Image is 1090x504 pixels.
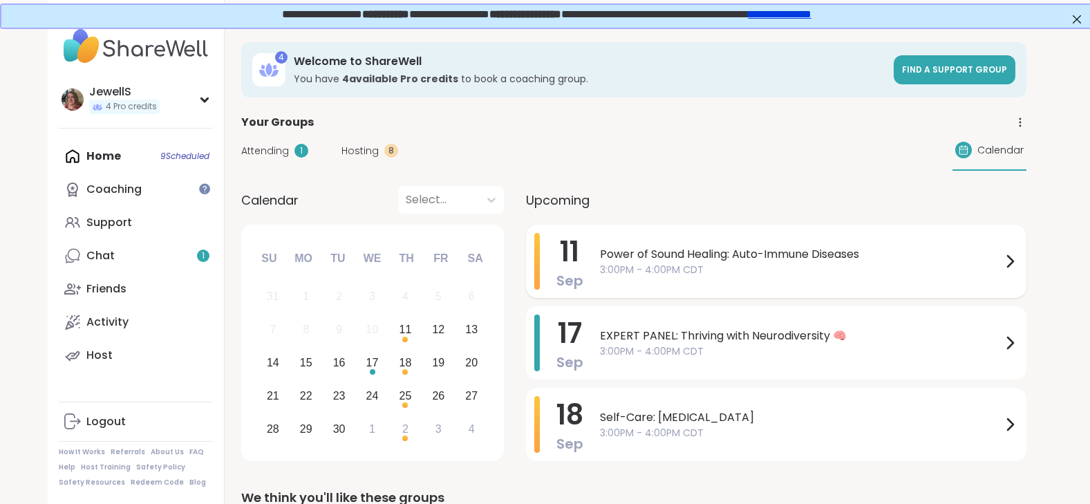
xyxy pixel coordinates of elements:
div: Choose Monday, September 22nd, 2025 [291,381,321,411]
div: Choose Monday, September 15th, 2025 [291,348,321,378]
div: 18 [400,353,412,372]
b: 4 available Pro credit s [342,72,458,86]
div: Tu [323,243,353,274]
div: Not available Friday, September 5th, 2025 [424,282,453,312]
img: ShareWell Nav Logo [59,22,213,71]
span: Your Groups [241,114,314,131]
span: 17 [558,314,582,353]
a: Host Training [81,463,131,472]
div: 10 [366,320,379,339]
div: 13 [465,320,478,339]
div: 29 [300,420,312,438]
div: 1 [294,144,308,158]
span: 18 [556,395,583,434]
div: 6 [469,287,475,306]
div: 2 [402,420,408,438]
div: Not available Tuesday, September 9th, 2025 [324,315,354,345]
div: Not available Saturday, September 6th, 2025 [457,282,487,312]
div: Sa [460,243,490,274]
a: Host [59,339,213,372]
div: 4 [469,420,475,438]
a: Redeem Code [131,478,184,487]
div: 8 [384,144,398,158]
a: Activity [59,306,213,339]
div: Choose Thursday, October 2nd, 2025 [391,414,420,444]
div: 14 [267,353,279,372]
div: Choose Saturday, October 4th, 2025 [457,414,487,444]
div: 2 [336,287,342,306]
div: Logout [86,414,126,429]
div: 4 [402,287,408,306]
div: 24 [366,386,379,405]
div: 3 [369,287,375,306]
span: Hosting [341,144,379,158]
span: Upcoming [526,191,590,209]
div: Activity [86,315,129,330]
a: Find a support group [894,55,1015,84]
span: 3:00PM - 4:00PM CDT [600,344,1002,359]
div: Not available Sunday, August 31st, 2025 [259,282,288,312]
div: 25 [400,386,412,405]
div: 27 [465,386,478,405]
a: Referrals [111,447,145,457]
span: 11 [560,232,579,271]
span: Attending [241,144,289,158]
div: Th [391,243,422,274]
div: Choose Thursday, September 11th, 2025 [391,315,420,345]
a: How It Works [59,447,105,457]
div: Choose Tuesday, September 16th, 2025 [324,348,354,378]
div: 7 [270,320,276,339]
span: 1 [202,250,205,262]
div: 1 [369,420,375,438]
span: Calendar [241,191,299,209]
a: Safety Resources [59,478,125,487]
div: 12 [432,320,444,339]
div: 11 [400,320,412,339]
div: Not available Wednesday, September 3rd, 2025 [357,282,387,312]
h3: You have to book a coaching group. [294,72,885,86]
div: Not available Thursday, September 4th, 2025 [391,282,420,312]
a: Coaching [59,173,213,206]
div: Choose Friday, September 12th, 2025 [424,315,453,345]
div: We [357,243,387,274]
div: 22 [300,386,312,405]
div: 5 [435,287,442,306]
div: Host [86,348,113,363]
a: Friends [59,272,213,306]
div: Not available Tuesday, September 2nd, 2025 [324,282,354,312]
div: Choose Tuesday, September 23rd, 2025 [324,381,354,411]
div: Chat [86,248,115,263]
div: Choose Wednesday, October 1st, 2025 [357,414,387,444]
span: EXPERT PANEL: Thriving with Neurodiversity 🧠 [600,328,1002,344]
div: 4 [275,51,288,64]
span: 3:00PM - 4:00PM CDT [600,426,1002,440]
span: 3:00PM - 4:00PM CDT [600,263,1002,277]
span: Calendar [977,143,1024,158]
div: Su [254,243,284,274]
div: 28 [267,420,279,438]
div: Choose Saturday, September 27th, 2025 [457,381,487,411]
div: Mo [288,243,319,274]
span: Sep [556,271,583,290]
div: Choose Sunday, September 28th, 2025 [259,414,288,444]
div: 26 [432,386,444,405]
div: Choose Friday, September 19th, 2025 [424,348,453,378]
span: Sep [556,434,583,454]
div: Choose Sunday, September 14th, 2025 [259,348,288,378]
span: Self-Care: [MEDICAL_DATA] [600,409,1002,426]
div: 30 [333,420,346,438]
div: Choose Friday, October 3rd, 2025 [424,414,453,444]
a: Blog [189,478,206,487]
a: FAQ [189,447,204,457]
div: 17 [366,353,379,372]
div: JewellS [89,84,160,100]
div: 15 [300,353,312,372]
div: Choose Wednesday, September 17th, 2025 [357,348,387,378]
div: 9 [336,320,342,339]
div: Not available Monday, September 1st, 2025 [291,282,321,312]
span: Power of Sound Healing: Auto-Immune Diseases [600,246,1002,263]
div: Choose Monday, September 29th, 2025 [291,414,321,444]
div: Choose Wednesday, September 24th, 2025 [357,381,387,411]
div: Coaching [86,182,142,197]
div: Choose Saturday, September 20th, 2025 [457,348,487,378]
